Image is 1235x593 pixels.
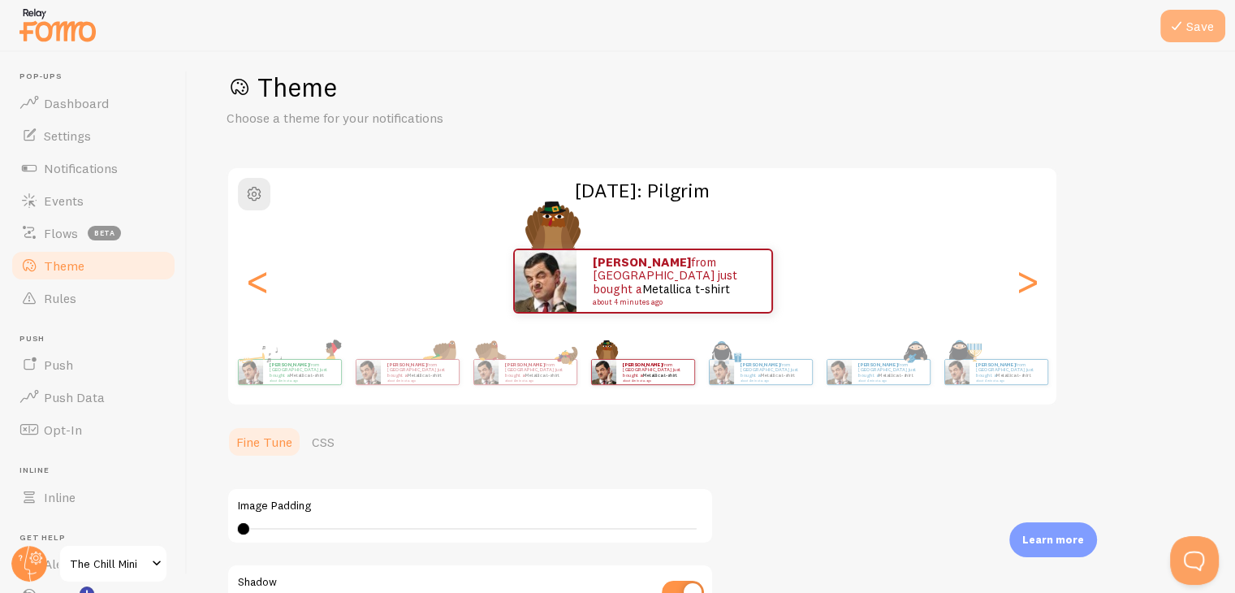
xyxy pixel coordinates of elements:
[505,361,570,382] p: from [GEOGRAPHIC_DATA] just bought a
[238,499,702,513] label: Image Padding
[44,160,118,176] span: Notifications
[10,249,177,282] a: Theme
[858,361,897,368] strong: [PERSON_NAME]
[44,357,73,373] span: Push
[238,360,262,384] img: Fomo
[44,489,76,505] span: Inline
[44,422,82,438] span: Opt-In
[505,379,568,382] small: about 4 minutes ago
[44,389,105,405] span: Push Data
[593,298,750,306] small: about 4 minutes ago
[976,379,1039,382] small: about 4 minutes ago
[227,71,1196,104] h1: Theme
[858,361,923,382] p: from [GEOGRAPHIC_DATA] just bought a
[741,379,804,382] small: about 4 minutes ago
[270,379,333,382] small: about 4 minutes ago
[270,361,335,382] p: from [GEOGRAPHIC_DATA] just bought a
[44,193,84,209] span: Events
[10,152,177,184] a: Notifications
[1009,522,1097,557] div: Learn more
[88,226,121,240] span: beta
[227,109,616,128] p: Choose a theme for your notifications
[10,217,177,249] a: Flows beta
[270,361,309,368] strong: [PERSON_NAME]
[827,360,851,384] img: Fomo
[44,95,109,111] span: Dashboard
[387,361,452,382] p: from [GEOGRAPHIC_DATA] just bought a
[515,250,576,312] img: Fomo
[19,465,177,476] span: Inline
[623,361,662,368] strong: [PERSON_NAME]
[709,360,733,384] img: Fomo
[10,119,177,152] a: Settings
[642,281,730,296] a: Metallica t-shirt
[70,554,147,574] span: The Chill Mini
[878,372,913,379] a: Metallica t-shirt
[387,379,451,382] small: about 4 minutes ago
[10,184,177,217] a: Events
[505,361,544,368] strong: [PERSON_NAME]
[227,426,302,458] a: Fine Tune
[10,87,177,119] a: Dashboard
[19,334,177,344] span: Push
[44,290,76,306] span: Rules
[741,361,805,382] p: from [GEOGRAPHIC_DATA] just bought a
[356,360,380,384] img: Fomo
[228,178,1056,203] h2: [DATE]: Pilgrim
[248,223,267,340] div: Previous slide
[525,372,559,379] a: Metallica t-shirt
[10,481,177,513] a: Inline
[407,372,442,379] a: Metallica t-shirt
[17,4,98,45] img: fomo-relay-logo-orange.svg
[44,258,84,274] span: Theme
[591,360,615,384] img: Fomo
[623,361,688,382] p: from [GEOGRAPHIC_DATA] just bought a
[623,379,686,382] small: about 4 minutes ago
[976,361,1041,382] p: from [GEOGRAPHIC_DATA] just bought a
[10,282,177,314] a: Rules
[741,361,779,368] strong: [PERSON_NAME]
[10,348,177,381] a: Push
[473,360,498,384] img: Fomo
[302,426,344,458] a: CSS
[976,361,1015,368] strong: [PERSON_NAME]
[58,544,168,583] a: The Chill Mini
[10,381,177,413] a: Push Data
[858,379,922,382] small: about 4 minutes ago
[19,71,177,82] span: Pop-ups
[19,533,177,543] span: Get Help
[593,254,691,270] strong: [PERSON_NAME]
[10,413,177,446] a: Opt-In
[387,361,426,368] strong: [PERSON_NAME]
[1017,223,1037,340] div: Next slide
[44,225,78,241] span: Flows
[1022,532,1084,548] p: Learn more
[995,372,1030,379] a: Metallica t-shirt
[760,372,795,379] a: Metallica t-shirt
[1170,536,1219,585] iframe: Help Scout Beacon - Open
[642,372,677,379] a: Metallica t-shirt
[944,360,969,384] img: Fomo
[44,128,91,144] span: Settings
[289,372,324,379] a: Metallica t-shirt
[593,256,755,306] p: from [GEOGRAPHIC_DATA] just bought a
